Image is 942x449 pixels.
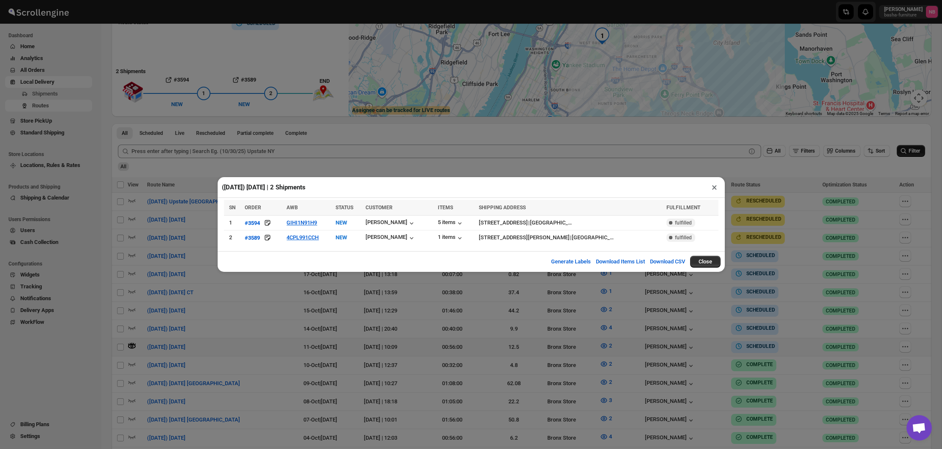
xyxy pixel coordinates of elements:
button: [PERSON_NAME] [366,219,416,227]
span: AWB [287,205,298,211]
span: SHIPPING ADDRESS [479,205,526,211]
button: Download Items List [591,253,650,270]
div: [STREET_ADDRESS] [479,219,528,227]
button: #3594 [245,219,260,227]
div: [STREET_ADDRESS][PERSON_NAME] [479,233,570,242]
span: ORDER [245,205,261,211]
td: 1 [224,216,242,230]
button: Download CSV [645,253,690,270]
span: fulfilled [675,234,692,241]
span: fulfilled [675,219,692,226]
div: Open chat [907,415,932,441]
button: [PERSON_NAME] [366,234,416,242]
div: | [479,233,661,242]
span: STATUS [336,205,353,211]
span: SN [229,205,235,211]
span: NEW [336,219,347,226]
div: [GEOGRAPHIC_DATA] [530,219,575,227]
div: [GEOGRAPHIC_DATA] [572,233,617,242]
button: GIHI1N91H9 [287,219,317,226]
td: 2 [224,230,242,245]
button: #3589 [245,233,260,242]
span: FULFILLMENT [666,205,700,211]
h2: ([DATE]) [DATE] | 2 Shipments [222,183,306,192]
button: Generate Labels [546,253,596,270]
div: | [479,219,661,227]
div: #3589 [245,235,260,241]
button: 5 items [438,219,464,227]
button: Close [690,256,721,268]
div: #3594 [245,220,260,226]
span: NEW [336,234,347,241]
button: 1 items [438,234,464,242]
button: 4CPL991CCH [287,234,319,241]
span: ITEMS [438,205,453,211]
span: CUSTOMER [366,205,393,211]
button: × [708,181,721,193]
